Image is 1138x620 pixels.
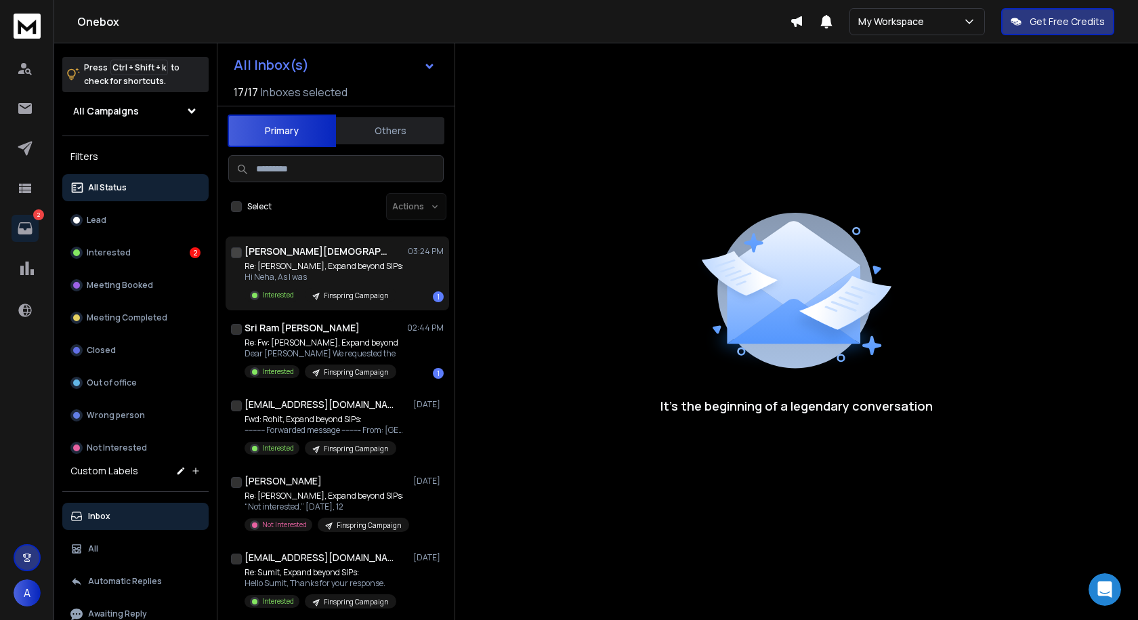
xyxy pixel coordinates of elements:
[87,312,167,323] p: Meeting Completed
[62,568,209,595] button: Automatic Replies
[324,444,388,454] p: Finspring Campaign
[88,511,110,522] p: Inbox
[64,444,75,455] button: Upload attachment
[245,272,404,283] p: Hi Neha, As I was
[245,474,322,488] h1: [PERSON_NAME]
[87,345,116,356] p: Closed
[60,40,249,66] div: okay also can we send 4-5 real mail per emailbox from next week ?
[245,567,396,578] p: Re: Sumit, Expand beyond SIPs:
[232,438,254,460] button: Send a message…
[62,304,209,331] button: Meeting Completed
[433,291,444,302] div: 1
[22,94,211,107] div: Hi Ankit,
[22,247,211,261] div: Hi Ankit,
[87,247,131,258] p: Interested
[245,321,360,335] h1: Sri Ram [PERSON_NAME]
[262,290,294,300] p: Interested
[245,245,394,258] h1: [PERSON_NAME][DEMOGRAPHIC_DATA]
[408,246,444,257] p: 03:24 PM
[14,579,41,606] button: A
[70,464,138,478] h3: Custom Labels
[14,14,41,39] img: logo
[87,280,153,291] p: Meeting Booked
[88,543,98,554] p: All
[21,444,32,455] button: Emoji picker
[234,58,309,72] h1: All Inbox(s)
[84,61,180,88] p: Press to check for shortcuts.
[337,520,401,531] p: Finspring Campaign
[87,377,137,388] p: Out of office
[88,608,147,619] p: Awaiting Reply
[11,199,260,240] div: Ankit says…
[238,5,262,30] div: Close
[9,5,35,31] button: go back
[190,247,201,258] div: 2
[22,114,211,180] div: We’d suggest warming up your email accounts for about 2–3 weeks before starting to send real emai...
[62,272,209,299] button: Meeting Booked
[11,239,260,379] div: Raj says…
[413,399,444,410] p: [DATE]
[62,174,209,201] button: All Status
[87,410,145,421] p: Wrong person
[1089,573,1121,606] iframe: Intercom live chat
[22,268,211,360] div: Even if it’s just 4–5 emails per domain, we still recommend completing at least 2–3 weeks of warm...
[245,414,407,425] p: Fwd: Rohit, Expand beyond SIPs:
[262,367,294,377] p: Interested
[11,411,260,451] div: Ankit says…
[110,60,168,75] span: Ctrl + Shift + k
[144,411,260,440] div: will follow the same
[66,13,85,23] h1: Box
[88,182,127,193] p: All Status
[33,209,44,220] p: 2
[245,398,394,411] h1: [EMAIL_ADDRESS][DOMAIN_NAME]
[87,442,147,453] p: Not Interested
[212,5,238,31] button: Home
[97,199,260,229] div: even 4-5 emails per domain ?
[11,239,222,369] div: Hi Ankit,Even if it’s just 4–5 emails per domain, we still recommend completing at least 2–3 week...
[88,576,162,587] p: Automatic Replies
[62,434,209,461] button: Not Interested
[11,379,260,411] div: Ankit says…
[1030,15,1105,28] p: Get Free Credits
[11,85,222,188] div: Hi Ankit,We’d suggest warming up your email accounts for about 2–3 weeks before starting to send ...
[62,98,209,125] button: All Campaigns
[336,116,444,146] button: Others
[62,147,209,166] h3: Filters
[73,104,139,118] h1: All Campaigns
[62,337,209,364] button: Closed
[77,14,790,30] h1: Onebox
[228,115,336,147] button: Primary
[245,348,398,359] p: Dear [PERSON_NAME] We requested the
[247,201,272,212] label: Select
[261,84,347,100] h3: Inboxes selected
[11,32,260,85] div: Ankit says…
[234,84,258,100] span: 17 / 17
[262,443,294,453] p: Interested
[245,578,396,589] p: Hello Sumit, Thanks for your response.
[245,551,394,564] h1: [EMAIL_ADDRESS][DOMAIN_NAME] +1
[11,85,260,199] div: Raj says…
[223,51,446,79] button: All Inbox(s)
[407,323,444,333] p: 02:44 PM
[858,15,929,28] p: My Workspace
[199,379,260,409] div: ok got it
[87,215,106,226] p: Lead
[43,444,54,455] button: Gif picker
[413,476,444,487] p: [DATE]
[324,597,388,607] p: Finspring Campaign
[62,503,209,530] button: Inbox
[245,425,407,436] p: ---------- Forwarded message --------- From: [GEOGRAPHIC_DATA]
[245,501,407,512] p: “Not interested.” [DATE], 12
[62,239,209,266] button: Interested2
[262,520,307,530] p: Not Interested
[210,388,249,401] div: ok got it
[39,7,60,29] img: Profile image for Box
[660,396,933,415] p: It’s the beginning of a legendary conversation
[49,32,260,75] div: okay also can we send 4-5 real mail per emailbox from next week ?
[324,291,388,301] p: Finspring Campaign
[413,552,444,563] p: [DATE]
[108,207,249,221] div: even 4-5 emails per domain ?
[262,596,294,606] p: Interested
